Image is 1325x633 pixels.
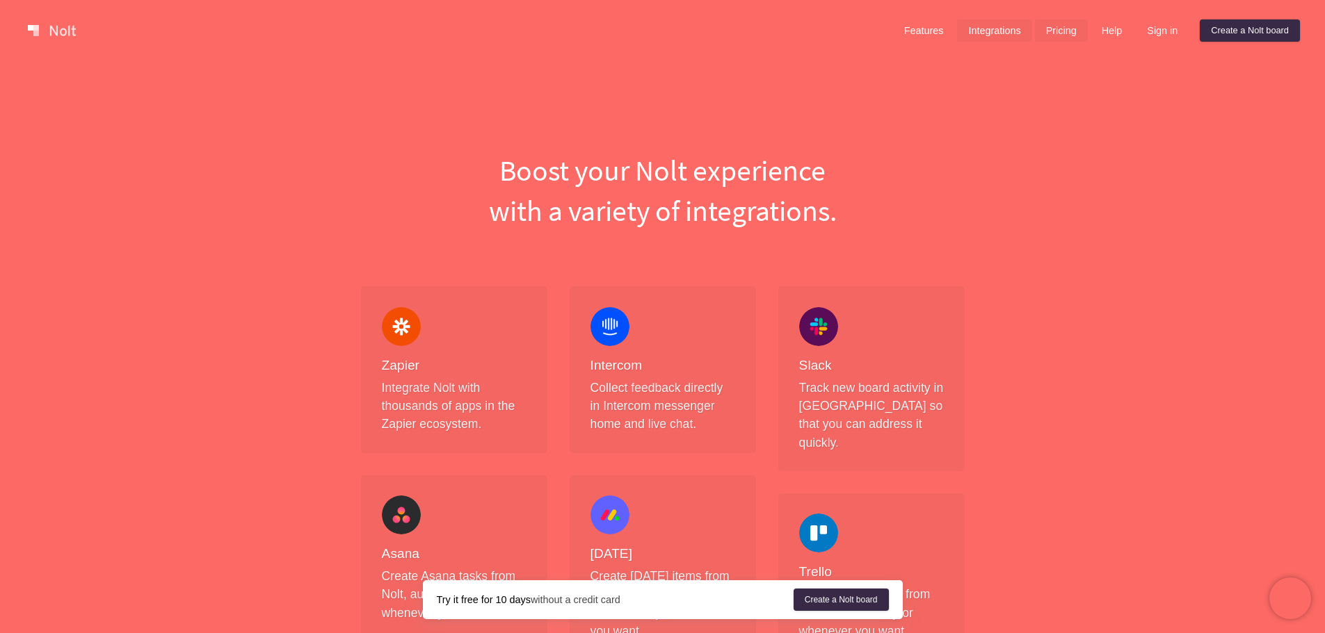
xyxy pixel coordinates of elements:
[382,379,527,434] p: Integrate Nolt with thousands of apps in the Zapier ecosystem.
[1269,577,1311,619] iframe: Chatra live chat
[1200,19,1300,42] a: Create a Nolt board
[799,379,944,452] p: Track new board activity in [GEOGRAPHIC_DATA] so that you can address it quickly.
[957,19,1031,42] a: Integrations
[591,545,735,563] h4: [DATE]
[350,150,976,231] h1: Boost your Nolt experience with a variety of integrations.
[382,545,527,563] h4: Asana
[437,593,794,607] div: without a credit card
[1091,19,1134,42] a: Help
[794,589,889,611] a: Create a Nolt board
[382,567,527,622] p: Create Asana tasks from Nolt, automatically or whenever you want.
[591,357,735,375] h4: Intercom
[893,19,955,42] a: Features
[591,379,735,434] p: Collect feedback directly in Intercom messenger home and live chat.
[1035,19,1088,42] a: Pricing
[437,594,531,605] strong: Try it free for 10 days
[799,357,944,375] h4: Slack
[382,357,527,375] h4: Zapier
[1136,19,1189,42] a: Sign in
[799,564,944,581] h4: Trello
